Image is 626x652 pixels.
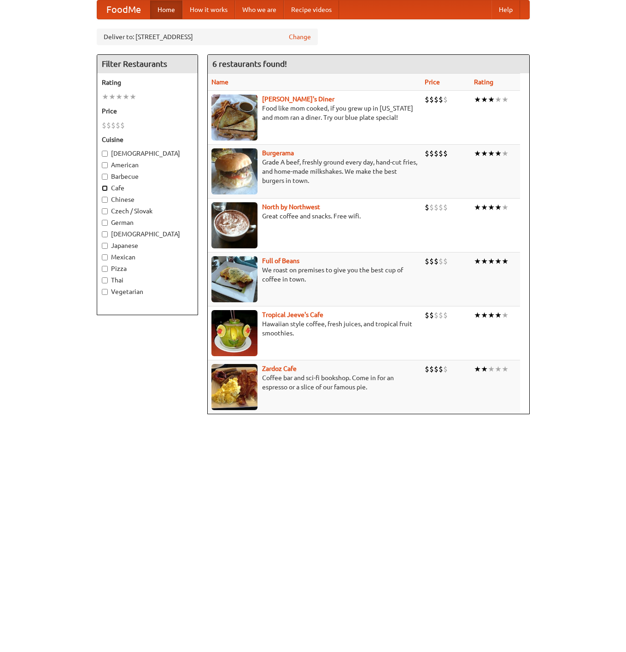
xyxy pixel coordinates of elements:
[443,310,448,320] li: $
[102,185,108,191] input: Cafe
[439,202,443,212] li: $
[425,310,429,320] li: $
[211,94,257,141] img: sallys.jpg
[123,92,129,102] li: ★
[481,364,488,374] li: ★
[502,256,509,266] li: ★
[211,319,417,338] p: Hawaiian style coffee, fresh juices, and tropical fruit smoothies.
[102,162,108,168] input: American
[425,256,429,266] li: $
[481,202,488,212] li: ★
[109,92,116,102] li: ★
[429,148,434,159] li: $
[102,160,193,170] label: American
[439,310,443,320] li: $
[102,289,108,295] input: Vegetarian
[211,310,257,356] img: jeeves.jpg
[150,0,182,19] a: Home
[474,310,481,320] li: ★
[211,78,228,86] a: Name
[425,202,429,212] li: $
[102,241,193,250] label: Japanese
[502,310,509,320] li: ★
[102,206,193,216] label: Czech / Slovak
[262,311,323,318] a: Tropical Jeeve's Cafe
[289,32,311,41] a: Change
[488,310,495,320] li: ★
[211,256,257,302] img: beans.jpg
[262,95,334,103] b: [PERSON_NAME]'s Diner
[434,148,439,159] li: $
[211,202,257,248] img: north.jpg
[434,202,439,212] li: $
[502,148,509,159] li: ★
[443,202,448,212] li: $
[102,277,108,283] input: Thai
[116,120,120,130] li: $
[425,94,429,105] li: $
[502,94,509,105] li: ★
[481,94,488,105] li: ★
[443,256,448,266] li: $
[474,148,481,159] li: ★
[434,310,439,320] li: $
[262,257,299,264] a: Full of Beans
[262,149,294,157] a: Burgerama
[102,208,108,214] input: Czech / Slovak
[495,364,502,374] li: ★
[102,231,108,237] input: [DEMOGRAPHIC_DATA]
[495,94,502,105] li: ★
[106,120,111,130] li: $
[495,148,502,159] li: ★
[439,148,443,159] li: $
[211,148,257,194] img: burgerama.jpg
[425,78,440,86] a: Price
[488,202,495,212] li: ★
[443,364,448,374] li: $
[481,256,488,266] li: ★
[102,174,108,180] input: Barbecue
[502,202,509,212] li: ★
[102,135,193,144] h5: Cuisine
[102,120,106,130] li: $
[429,202,434,212] li: $
[491,0,520,19] a: Help
[443,94,448,105] li: $
[439,364,443,374] li: $
[474,78,493,86] a: Rating
[434,256,439,266] li: $
[429,310,434,320] li: $
[474,364,481,374] li: ★
[102,172,193,181] label: Barbecue
[102,287,193,296] label: Vegetarian
[211,104,417,122] p: Food like mom cooked, if you grew up in [US_STATE] and mom ran a diner. Try our blue plate special!
[434,364,439,374] li: $
[102,253,193,262] label: Mexican
[102,106,193,116] h5: Price
[102,151,108,157] input: [DEMOGRAPHIC_DATA]
[439,94,443,105] li: $
[481,148,488,159] li: ★
[211,158,417,185] p: Grade A beef, freshly ground every day, hand-cut fries, and home-made milkshakes. We make the bes...
[129,92,136,102] li: ★
[111,120,116,130] li: $
[495,202,502,212] li: ★
[488,364,495,374] li: ★
[182,0,235,19] a: How it works
[439,256,443,266] li: $
[211,373,417,392] p: Coffee bar and sci-fi bookshop. Come in for an espresso or a slice of our famous pie.
[488,148,495,159] li: ★
[102,92,109,102] li: ★
[425,364,429,374] li: $
[502,364,509,374] li: ★
[262,203,320,211] a: North by Northwest
[102,264,193,273] label: Pizza
[429,256,434,266] li: $
[474,94,481,105] li: ★
[425,148,429,159] li: $
[211,364,257,410] img: zardoz.jpg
